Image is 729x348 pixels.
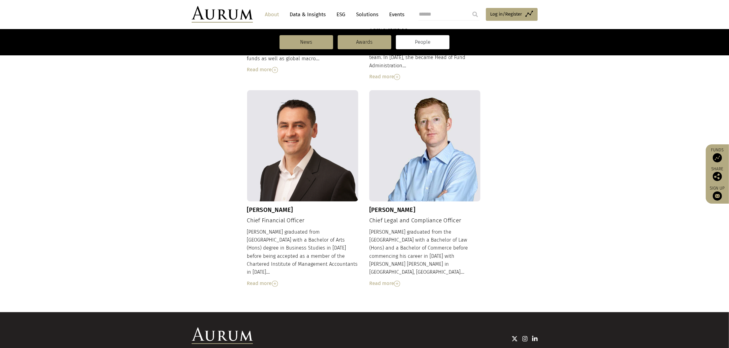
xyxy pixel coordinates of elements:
[522,336,528,342] img: Instagram icon
[192,328,253,344] img: Aurum Logo
[369,280,481,287] div: Read more
[334,9,349,20] a: ESG
[353,9,382,20] a: Solutions
[247,217,359,224] h4: Chief Financial Officer
[369,217,481,224] h4: Chief Legal and Compliance Officer
[338,35,391,49] a: Awards
[396,35,449,49] a: People
[490,10,522,18] span: Log in/Register
[709,186,726,201] a: Sign up
[512,336,518,342] img: Twitter icon
[394,281,400,287] img: Read More
[272,67,278,73] img: Read More
[369,37,481,81] div: [PERSON_NAME] joined Aurum Research Limited in [DATE] to strengthen the Fund Administration team....
[247,280,359,287] div: Read more
[713,191,722,201] img: Sign up to our newsletter
[709,147,726,162] a: Funds
[532,336,538,342] img: Linkedin icon
[247,66,359,74] div: Read more
[280,35,333,49] a: News
[192,6,253,23] img: Aurum
[287,9,329,20] a: Data & Insights
[386,9,405,20] a: Events
[713,172,722,181] img: Share this post
[469,8,481,20] input: Submit
[262,9,282,20] a: About
[486,8,538,21] a: Log in/Register
[247,228,359,288] div: [PERSON_NAME] graduated from [GEOGRAPHIC_DATA] with a Bachelor of Arts (Hons) degree in Business ...
[369,206,481,213] h3: [PERSON_NAME]
[394,74,400,80] img: Read More
[272,281,278,287] img: Read More
[713,153,722,162] img: Access Funds
[369,228,481,288] div: [PERSON_NAME] graduated from the [GEOGRAPHIC_DATA] with a Bachelor of Law (Hons) and a Bachelor o...
[369,73,481,81] div: Read more
[247,206,359,213] h3: [PERSON_NAME]
[709,167,726,181] div: Share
